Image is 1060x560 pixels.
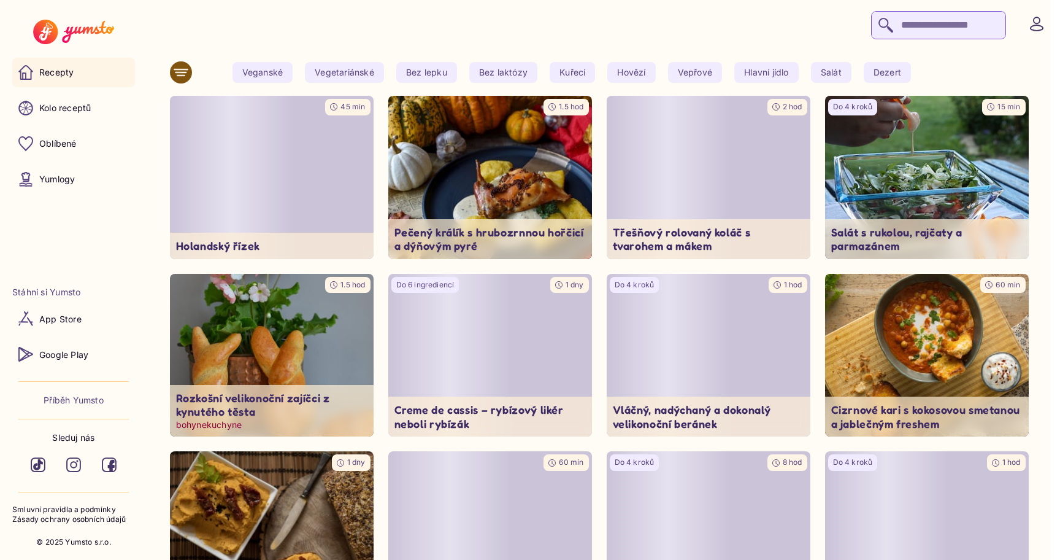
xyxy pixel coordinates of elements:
p: Rozkošní velikonoční zajíčci z kynutého těsta [176,391,367,419]
span: 45 min [340,102,365,111]
a: Příběh Yumsto [44,394,104,406]
span: 1 dny [566,280,584,289]
p: Sleduj nás [52,432,94,444]
a: Loading image2 hodTřešňový rolovaný koláč s tvarohem a mákem [607,96,810,259]
p: Třešňový rolovaný koláč s tvarohem a mákem [613,225,804,253]
a: undefinedDo 4 kroků15 minSalát s rukolou, rajčaty a parmazánem [825,96,1029,259]
a: Zásady ochrany osobních údajů [12,515,135,525]
p: Pečený králík s hrubozrnnou hořčicí a dýňovým pyré [394,225,586,253]
a: undefined60 minCizrnové kari s kokosovou smetanou a jablečným freshem [825,274,1029,437]
p: Do 4 kroků [833,457,873,468]
a: undefined1.5 hodPečený králík s hrubozrnnou hořčicí a dýňovým pyré [388,96,592,259]
li: Stáhni si Yumsto [12,286,135,298]
div: Loading image [607,96,810,259]
p: Yumlogy [39,173,75,185]
span: 15 min [997,102,1020,111]
a: Oblíbené [12,129,135,158]
yumsto-tag: Bez laktózy [469,62,537,83]
img: Yumsto logo [33,20,113,44]
a: Yumlogy [12,165,135,194]
a: Loading imageDo 6 ingrediencí1 dnyCreme de cassis – rybízový likér neboli rybízák [388,274,592,437]
p: Cizrnové kari s kokosovou smetanou a jablečným freshem [831,403,1023,430]
p: Recepty [39,66,74,79]
div: Loading image [170,96,374,259]
p: Creme de cassis – rybízový likér neboli rybízák [394,403,586,430]
yumsto-tag: Vegetariánské [305,62,384,83]
span: 60 min [996,280,1020,289]
p: bohynekuchyne [176,419,367,431]
span: 1 hod [784,280,802,289]
img: undefined [170,274,374,437]
span: 60 min [559,457,583,467]
span: 1 hod [1002,457,1021,467]
a: Google Play [12,340,135,369]
p: © 2025 Yumsto s.r.o. [36,537,111,548]
span: 1 dny [347,457,366,467]
p: Do 4 kroků [615,457,655,468]
yumsto-tag: Hlavní jídlo [734,62,799,83]
a: Kolo receptů [12,93,135,123]
span: Loading content [388,274,592,437]
yumsto-tag: Vepřové [668,62,722,83]
div: Loading image [388,274,592,437]
span: 8 hod [783,457,802,467]
p: App Store [39,313,82,325]
yumsto-tag: Salát [811,62,851,83]
a: App Store [12,304,135,333]
yumsto-tag: Kuřecí [550,62,595,83]
p: Vláčný, nadýchaný a dokonalý velikonoční beránek [613,403,804,430]
span: 1.5 hod [559,102,583,111]
img: undefined [825,274,1029,437]
p: Holandský řízek [176,239,367,253]
yumsto-tag: Veganské [232,62,293,83]
span: 2 hod [783,102,802,111]
p: Do 4 kroků [615,280,655,290]
span: Loading content [607,96,810,259]
p: Oblíbené [39,138,77,150]
p: Do 4 kroků [833,102,873,112]
span: 1.5 hod [340,280,365,289]
yumsto-tag: Bez lepku [396,62,457,83]
p: Google Play [39,349,88,361]
span: Loading content [607,274,810,437]
p: Do 6 ingrediencí [396,280,455,290]
a: Loading image45 minHolandský řízek [170,96,374,259]
p: Kolo receptů [39,102,91,114]
img: undefined [388,96,592,259]
yumsto-tag: Dezert [864,62,911,83]
a: Loading imageDo 4 kroků1 hodVláčný, nadýchaný a dokonalý velikonoční beránek [607,274,810,437]
div: Loading image [607,274,810,437]
a: undefined1.5 hodRozkošní velikonoční zajíčci z kynutého těstabohynekuchyne [170,274,374,437]
p: Salát s rukolou, rajčaty a parmazánem [831,225,1023,253]
yumsto-tag: Hovězí [607,62,655,83]
span: Loading content [170,96,374,259]
a: Smluvní pravidla a podmínky [12,505,135,515]
img: undefined [825,96,1029,259]
a: Recepty [12,58,135,87]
